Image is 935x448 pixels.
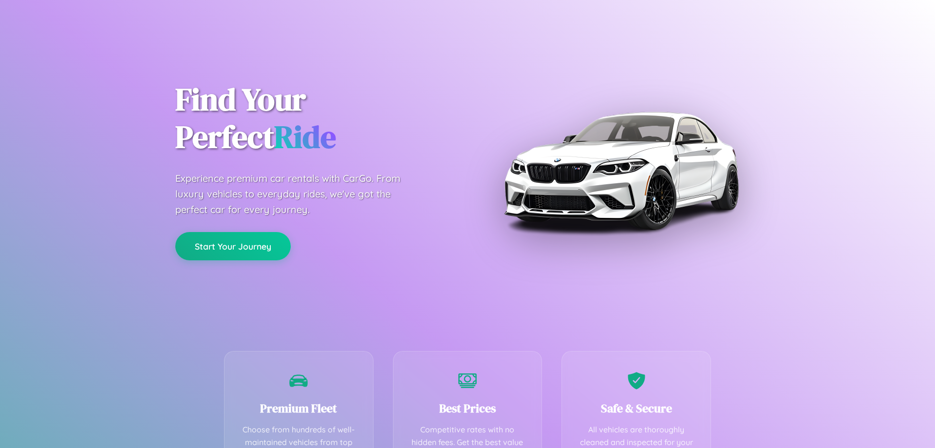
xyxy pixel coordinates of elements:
[175,81,453,156] h1: Find Your Perfect
[239,400,358,416] h3: Premium Fleet
[175,171,419,217] p: Experience premium car rentals with CarGo. From luxury vehicles to everyday rides, we've got the ...
[175,232,291,260] button: Start Your Journey
[408,400,527,416] h3: Best Prices
[274,116,336,158] span: Ride
[499,49,743,292] img: Premium BMW car rental vehicle
[577,400,696,416] h3: Safe & Secure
